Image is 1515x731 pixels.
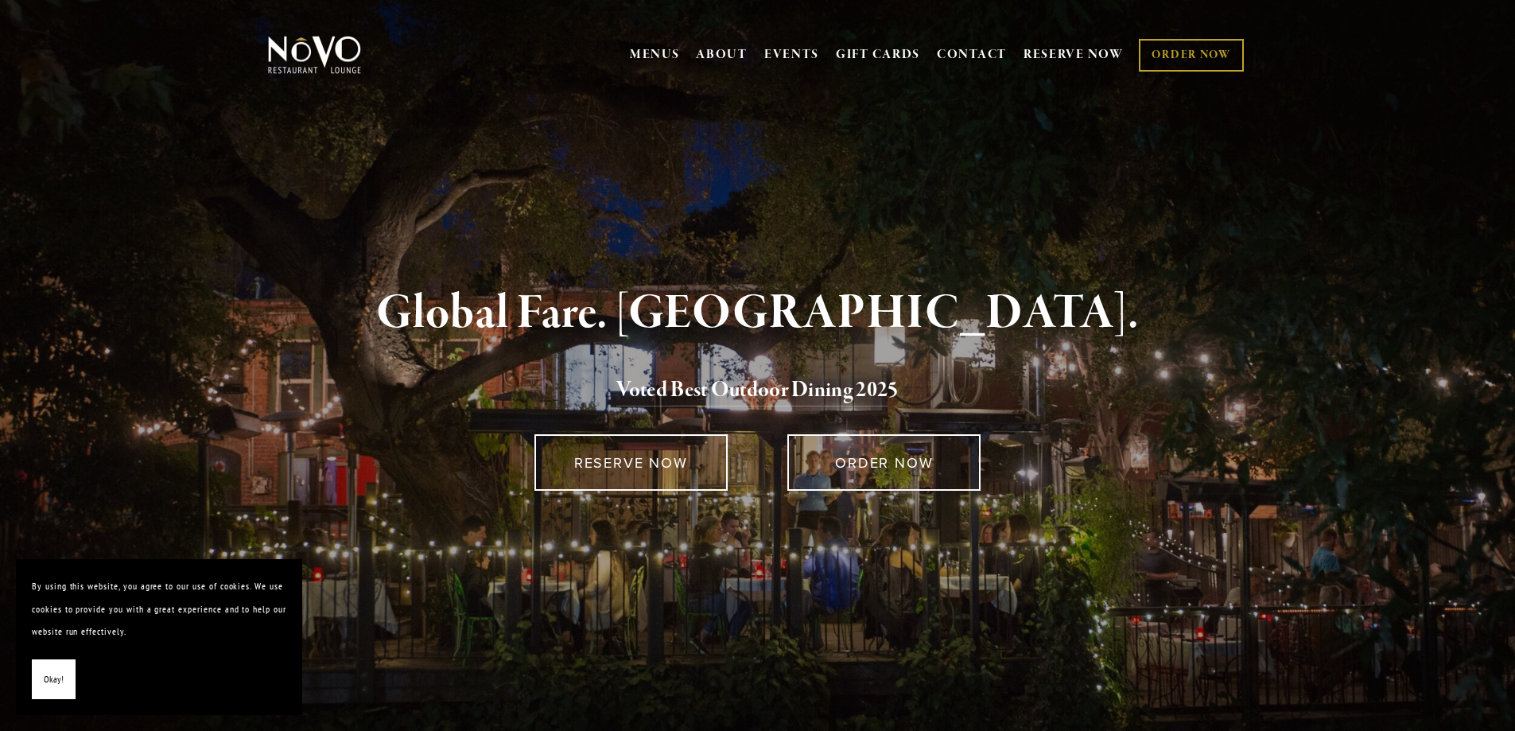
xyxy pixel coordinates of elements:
h2: 5 [294,374,1222,407]
a: ABOUT [696,47,748,63]
button: Okay! [32,659,76,700]
span: Okay! [44,668,64,691]
a: ORDER NOW [787,434,981,491]
strong: Global Fare. [GEOGRAPHIC_DATA]. [376,283,1139,344]
section: Cookie banner [16,559,302,715]
a: CONTACT [937,40,1007,70]
a: GIFT CARDS [836,40,920,70]
a: ORDER NOW [1139,39,1243,72]
a: EVENTS [764,47,819,63]
a: MENUS [630,47,680,63]
a: RESERVE NOW [534,434,728,491]
a: RESERVE NOW [1024,40,1124,70]
img: Novo Restaurant &amp; Lounge [265,35,364,75]
p: By using this website, you agree to our use of cookies. We use cookies to provide you with a grea... [32,575,286,644]
a: Voted Best Outdoor Dining 202 [616,376,888,406]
